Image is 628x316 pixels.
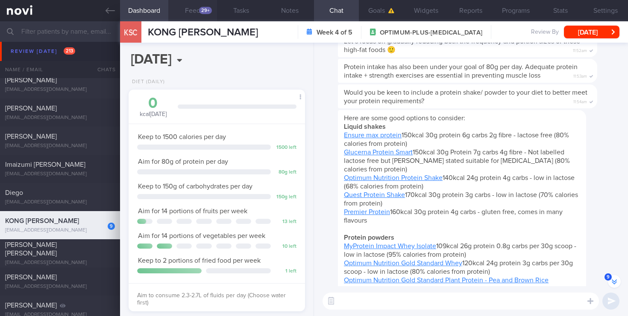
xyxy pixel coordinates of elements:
[573,46,587,54] span: 11:52am
[564,26,619,38] button: [DATE]
[137,293,286,306] span: Aim to consume 2.3-2.7L of fluids per day (Choose water first)
[573,71,587,79] span: 11:53am
[275,145,296,151] div: 1500 left
[5,63,115,69] div: [EMAIL_ADDRESS][DOMAIN_NAME]
[344,191,405,198] a: Quest Protein Shake
[137,96,169,119] div: kcal [DATE]
[118,16,144,49] div: KSC
[5,260,115,266] div: [EMAIL_ADDRESS][DOMAIN_NAME]
[344,132,402,139] a: Ensure max protein
[344,243,576,258] span: 109kcal 26g protein 0.8g carbs per 30g scoop - low in lactose (95% calories from protein)
[275,169,296,176] div: 80 g left
[344,191,578,207] span: 170kcal 30g protein 3g carbs - low in lactose (70% calories from protein)
[5,44,57,60] span: [PERSON_NAME] [PERSON_NAME]
[275,268,296,275] div: 1 left
[5,227,115,234] div: [EMAIL_ADDRESS][DOMAIN_NAME]
[138,133,226,140] span: Keep to 1500 calories per day
[344,149,413,156] a: Glucerna Protein Smart
[380,29,482,37] span: OPTIMUM-PLUS-[MEDICAL_DATA]
[138,158,228,165] span: Aim for 80g of protein per day
[5,302,57,309] span: [PERSON_NAME]
[344,243,436,249] a: MyProtein Impact Whey Isolate
[608,275,621,288] button: 9
[5,284,115,290] div: [EMAIL_ADDRESS][DOMAIN_NAME]
[344,132,569,147] span: 150kcal 30g protein 6g carbs 2g fibre - lactose free (80% calories from protein)
[5,133,57,140] span: [PERSON_NAME]
[531,29,559,36] span: Review By
[5,171,115,177] div: [EMAIL_ADDRESS][DOMAIN_NAME]
[344,234,394,241] strong: Protein powders
[344,149,570,173] span: 150kcal 30g Protein 7g carbs 4g fibre - Not labelled lactose free but [PERSON_NAME] stated suitab...
[5,274,57,281] span: [PERSON_NAME]
[5,115,115,121] div: [EMAIL_ADDRESS][DOMAIN_NAME]
[344,260,462,267] a: Optimum Nutrition Gold Standard Whey
[317,28,352,37] strong: Week 4 of 5
[138,183,252,190] span: Keep to 150g of carbohydrates per day
[344,277,574,301] span: 150kcal 24g protein 5g carbs per 37g scoop - Vegan, lactose free (64% calories from protein)
[199,7,212,14] div: 29+
[148,27,258,38] span: KONG [PERSON_NAME]
[5,161,85,168] span: Imaizumi [PERSON_NAME]
[5,77,57,84] span: [PERSON_NAME]
[5,105,57,112] span: [PERSON_NAME]
[5,199,115,206] div: [EMAIL_ADDRESS][DOMAIN_NAME]
[275,194,296,200] div: 150 g left
[344,260,573,275] span: 120kcal 24g protein 3g carbs per 30g scoop - low in lactose (80% calories from protein)
[129,79,165,85] div: Diet (Daily)
[573,97,587,105] span: 11:54am
[344,209,390,215] a: Premier Protein
[108,223,115,230] div: 9
[344,174,575,190] span: 140kcal 24g protein 4g carbs - low in lactose (68% calories from protein)
[275,219,296,225] div: 13 left
[344,115,465,122] span: Here are some good options to consider:
[138,257,261,264] span: Keep to 2 portions of fried food per week
[344,174,443,181] a: Optimum Nutrition Protein Shake
[5,241,57,257] span: [PERSON_NAME] [PERSON_NAME]
[344,277,549,292] a: Optimum Nutrition Gold Standard Plant Protein - Pea and Brown Rice Protein
[344,123,386,130] strong: Liquid shakes
[5,217,79,224] span: KONG [PERSON_NAME]
[5,189,23,196] span: Diego
[344,64,578,79] span: Protein intake has also been under your goal of 80g per day. Adequate protein intake + strength e...
[137,96,169,111] div: 0
[5,87,115,93] div: [EMAIL_ADDRESS][DOMAIN_NAME]
[275,244,296,250] div: 10 left
[138,232,265,239] span: Aim for 14 portions of vegetables per week
[138,208,247,215] span: Aim for 14 portions of fruits per week
[344,89,587,104] span: Would you be keen to include a protein shake/ powder to your diet to better meet your protein req...
[344,209,563,224] span: 160kcal 30g protein 4g carbs - gluten free, comes in many flavours
[605,273,612,281] span: 9
[5,143,115,149] div: [EMAIL_ADDRESS][DOMAIN_NAME]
